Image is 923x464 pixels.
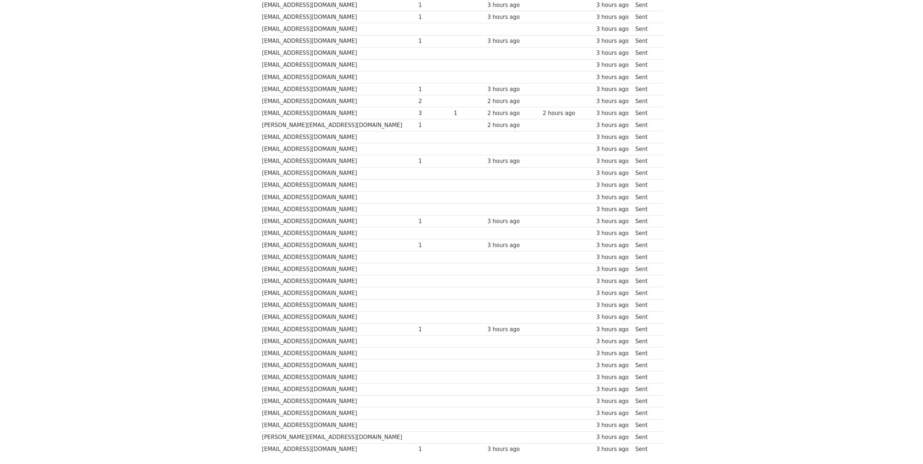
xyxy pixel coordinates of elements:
div: 3 hours ago [596,385,632,394]
td: [EMAIL_ADDRESS][DOMAIN_NAME] [260,311,417,323]
td: [EMAIL_ADDRESS][DOMAIN_NAME] [260,143,417,155]
td: [EMAIL_ADDRESS][DOMAIN_NAME] [260,11,417,23]
div: 3 hours ago [487,157,539,165]
div: 3 hours ago [487,37,539,45]
div: 3 hours ago [596,181,632,189]
td: Sent [634,287,659,299]
td: Sent [634,443,659,455]
td: Sent [634,251,659,263]
div: 3 hours ago [596,301,632,309]
td: Sent [634,11,659,23]
div: 3 hours ago [596,37,632,45]
div: 3 hours ago [596,13,632,21]
div: 3 hours ago [596,313,632,321]
div: 3 hours ago [596,85,632,94]
div: 3 hours ago [596,193,632,202]
td: [EMAIL_ADDRESS][DOMAIN_NAME] [260,323,417,335]
td: [EMAIL_ADDRESS][DOMAIN_NAME] [260,395,417,407]
td: Sent [634,431,659,443]
div: 3 hours ago [596,409,632,418]
td: Sent [634,107,659,119]
td: [EMAIL_ADDRESS][DOMAIN_NAME] [260,407,417,419]
td: Sent [634,191,659,203]
td: [EMAIL_ADDRESS][DOMAIN_NAME] [260,287,417,299]
td: [EMAIL_ADDRESS][DOMAIN_NAME] [260,443,417,455]
div: 3 hours ago [487,325,539,334]
div: 3 hours ago [596,1,632,9]
div: 3 hours ago [596,253,632,262]
td: [EMAIL_ADDRESS][DOMAIN_NAME] [260,35,417,47]
td: Sent [634,83,659,95]
div: 1 [419,85,450,94]
td: [EMAIL_ADDRESS][DOMAIN_NAME] [260,47,417,59]
td: [EMAIL_ADDRESS][DOMAIN_NAME] [260,360,417,371]
div: 1 [419,13,450,21]
td: [PERSON_NAME][EMAIL_ADDRESS][DOMAIN_NAME] [260,119,417,131]
td: Sent [634,23,659,35]
td: Sent [634,59,659,71]
div: 1 [419,1,450,9]
div: 3 hours ago [596,325,632,334]
div: 3 hours ago [596,121,632,130]
div: 3 hours ago [596,97,632,106]
div: 1 [419,121,450,130]
div: 3 hours ago [596,205,632,214]
td: Sent [634,35,659,47]
td: Sent [634,167,659,179]
div: 3 hours ago [487,1,539,9]
td: [EMAIL_ADDRESS][DOMAIN_NAME] [260,107,417,119]
div: 3 hours ago [487,445,539,453]
td: [EMAIL_ADDRESS][DOMAIN_NAME] [260,23,417,35]
td: Sent [634,47,659,59]
td: Sent [634,131,659,143]
td: Sent [634,263,659,275]
div: 3 hours ago [487,217,539,226]
div: 2 hours ago [487,109,539,118]
td: [EMAIL_ADDRESS][DOMAIN_NAME] [260,275,417,287]
td: Sent [634,143,659,155]
td: [EMAIL_ADDRESS][DOMAIN_NAME] [260,203,417,215]
div: 3 hours ago [596,421,632,430]
div: 3 [419,109,450,118]
td: [EMAIL_ADDRESS][DOMAIN_NAME] [260,131,417,143]
td: Sent [634,155,659,167]
td: [EMAIL_ADDRESS][DOMAIN_NAME] [260,347,417,359]
td: [EMAIL_ADDRESS][DOMAIN_NAME] [260,59,417,71]
div: 2 [419,97,450,106]
td: [EMAIL_ADDRESS][DOMAIN_NAME] [260,179,417,191]
div: 1 [419,241,450,250]
div: 3 hours ago [596,445,632,453]
td: [EMAIL_ADDRESS][DOMAIN_NAME] [260,239,417,251]
div: 1 [454,109,484,118]
td: [EMAIL_ADDRESS][DOMAIN_NAME] [260,227,417,239]
td: [EMAIL_ADDRESS][DOMAIN_NAME] [260,419,417,431]
div: 3 hours ago [596,169,632,177]
div: 3 hours ago [487,85,539,94]
div: 3 hours ago [596,241,632,250]
div: 3 hours ago [487,13,539,21]
td: Sent [634,407,659,419]
td: [PERSON_NAME][EMAIL_ADDRESS][DOMAIN_NAME] [260,431,417,443]
div: Chatt-widget [887,429,923,464]
td: Sent [634,419,659,431]
div: 1 [419,37,450,45]
iframe: Chat Widget [887,429,923,464]
td: [EMAIL_ADDRESS][DOMAIN_NAME] [260,167,417,179]
td: [EMAIL_ADDRESS][DOMAIN_NAME] [260,215,417,227]
td: [EMAIL_ADDRESS][DOMAIN_NAME] [260,251,417,263]
td: [EMAIL_ADDRESS][DOMAIN_NAME] [260,71,417,83]
td: Sent [634,227,659,239]
div: 3 hours ago [596,157,632,165]
td: Sent [634,275,659,287]
td: Sent [634,239,659,251]
td: [EMAIL_ADDRESS][DOMAIN_NAME] [260,191,417,203]
div: 3 hours ago [596,337,632,346]
td: Sent [634,203,659,215]
td: Sent [634,311,659,323]
td: Sent [634,215,659,227]
td: [EMAIL_ADDRESS][DOMAIN_NAME] [260,383,417,395]
td: Sent [634,95,659,107]
td: Sent [634,360,659,371]
td: Sent [634,179,659,191]
td: Sent [634,119,659,131]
